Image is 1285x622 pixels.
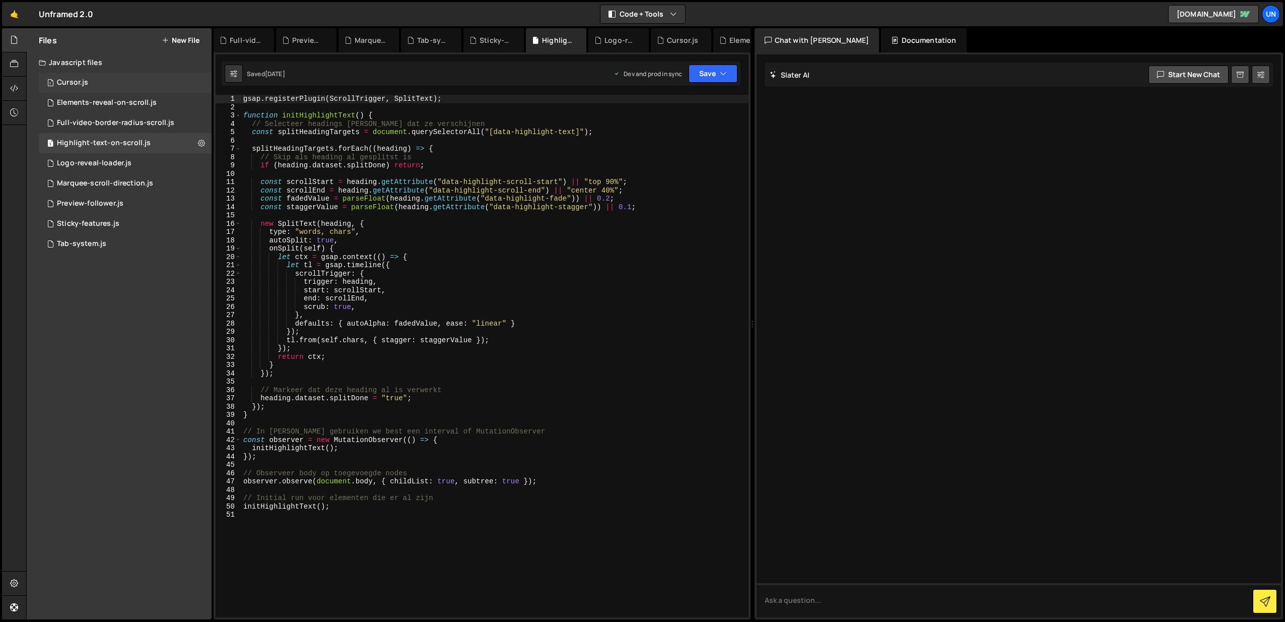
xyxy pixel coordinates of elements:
[216,477,241,486] div: 47
[216,244,241,253] div: 19
[216,344,241,353] div: 31
[216,336,241,345] div: 30
[216,137,241,145] div: 6
[39,35,57,46] h2: Files
[216,270,241,278] div: 22
[216,170,241,178] div: 10
[57,118,174,128] div: Full-video-border-radius-scroll.js
[39,93,212,113] div: 17225/47959.js
[230,35,262,45] div: Full-video-border-radius-scroll.js
[216,236,241,245] div: 18
[216,394,241,403] div: 37
[216,361,241,369] div: 33
[162,36,199,44] button: New File
[216,469,241,478] div: 46
[216,386,241,395] div: 36
[881,28,966,52] div: Documentation
[216,436,241,445] div: 42
[729,35,762,45] div: Elements-reveal-on-scroll.js
[216,294,241,303] div: 25
[2,2,27,26] a: 🤙
[604,35,637,45] div: Logo-reveal-loader.js
[216,411,241,419] div: 39
[600,5,685,23] button: Code + Tools
[542,35,574,45] div: Highlight-text-on-scroll.js
[216,453,241,461] div: 44
[216,378,241,386] div: 35
[216,278,241,286] div: 23
[216,444,241,453] div: 43
[292,35,324,45] div: Preview-follower.js
[57,98,157,107] div: Elements-reveal-on-scroll.js
[39,214,212,234] div: 17225/47971.js
[57,199,123,208] div: Preview-follower.js
[216,403,241,411] div: 38
[47,80,53,88] span: 1
[1148,66,1229,84] button: Start new chat
[216,320,241,328] div: 28
[216,178,241,186] div: 11
[57,179,153,188] div: Marquee-scroll-direction.js
[216,203,241,212] div: 14
[216,153,241,162] div: 8
[216,369,241,378] div: 34
[216,95,241,103] div: 1
[355,35,387,45] div: Marquee-scroll-direction.js
[1262,5,1280,23] a: Un
[216,111,241,120] div: 3
[689,65,737,83] button: Save
[216,353,241,361] div: 32
[216,511,241,519] div: 51
[39,133,212,153] div: 17225/47970.js
[216,211,241,220] div: 15
[480,35,512,45] div: Sticky-features.js
[27,52,212,73] div: Javascript files
[47,140,53,148] span: 1
[216,286,241,295] div: 24
[417,35,449,45] div: Tab-system.js
[216,486,241,494] div: 48
[216,494,241,503] div: 49
[216,261,241,270] div: 21
[216,419,241,428] div: 40
[216,311,241,320] div: 27
[39,113,212,133] div: 17225/47977.js
[216,427,241,436] div: 41
[216,228,241,236] div: 17
[39,8,93,20] div: Unframed 2.0
[614,70,682,78] div: Dev and prod in sync
[39,73,212,93] div: 17225/47968.js
[667,35,698,45] div: Cursor.js
[216,186,241,195] div: 12
[216,161,241,170] div: 9
[770,70,810,80] h2: Slater AI
[39,234,212,254] div: 17225/47973.js
[39,153,212,173] div: 17225/47969.js
[57,159,131,168] div: Logo-reveal-loader.js
[57,239,106,248] div: Tab-system.js
[216,503,241,511] div: 50
[755,28,880,52] div: Chat with [PERSON_NAME]
[247,70,285,78] div: Saved
[216,120,241,129] div: 4
[1168,5,1259,23] a: [DOMAIN_NAME]
[216,103,241,112] div: 2
[216,145,241,153] div: 7
[216,461,241,469] div: 45
[216,303,241,312] div: 26
[216,195,241,203] div: 13
[265,70,285,78] div: [DATE]
[57,219,119,228] div: Sticky-features.js
[57,139,151,148] div: Highlight-text-on-scroll.js
[39,194,212,214] div: 17225/47976.js
[57,78,88,87] div: Cursor.js
[216,220,241,228] div: 16
[39,173,212,194] div: 17225/47975.js
[216,128,241,137] div: 5
[216,328,241,336] div: 29
[216,253,241,262] div: 20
